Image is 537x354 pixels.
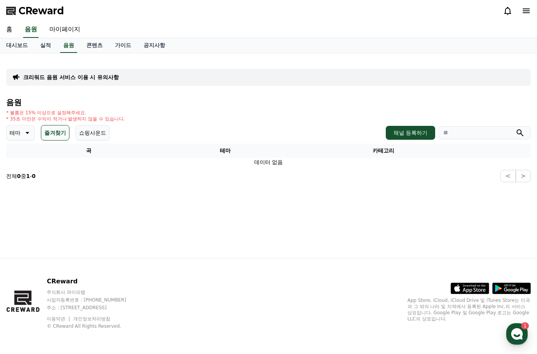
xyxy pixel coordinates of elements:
[6,144,171,158] th: 곡
[23,22,39,38] a: 음원
[47,297,141,303] p: 사업자등록번호 : [PHONE_NUMBER]
[80,38,109,53] a: 콘텐츠
[6,172,35,180] p: 전체 중 -
[6,116,125,122] p: * 35초 미만은 수익이 적거나 발생하지 않을 수 있습니다.
[76,125,110,141] button: 쇼핑사운드
[32,173,36,179] strong: 0
[516,170,531,182] button: >
[137,38,171,53] a: 공지사항
[279,144,488,158] th: 카테고리
[171,144,279,158] th: 테마
[500,170,515,182] button: <
[386,126,435,140] button: 채널 등록하기
[407,297,531,322] p: App Store, iCloud, iCloud Drive 및 iTunes Store는 미국과 그 밖의 나라 및 지역에서 등록된 Apple Inc.의 서비스 상표입니다. Goo...
[60,38,77,53] a: 음원
[109,38,137,53] a: 가이드
[23,73,119,81] a: 크리워드 음원 서비스 이용 시 유의사항
[43,22,86,38] a: 마이페이지
[6,158,531,167] td: 데이터 없음
[47,277,141,286] p: CReward
[6,5,64,17] a: CReward
[47,305,141,311] p: 주소 : [STREET_ADDRESS]
[47,316,71,322] a: 이용약관
[47,323,141,329] p: © CReward All Rights Reserved.
[19,5,64,17] span: CReward
[26,173,30,179] strong: 1
[41,125,69,141] button: 즐겨찾기
[47,289,141,295] p: 주식회사 와이피랩
[10,127,20,138] p: 테마
[6,125,35,141] button: 테마
[17,173,21,179] strong: 0
[6,98,531,107] h4: 음원
[73,316,110,322] a: 개인정보처리방침
[6,110,125,116] p: * 볼륨은 15% 이상으로 설정해주세요.
[34,38,57,53] a: 실적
